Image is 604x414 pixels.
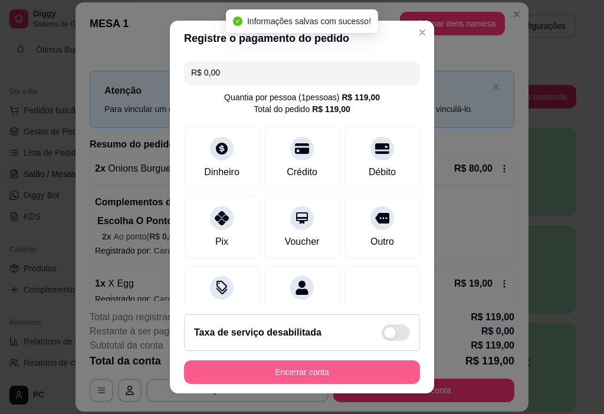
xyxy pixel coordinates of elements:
span: Informações salvas com sucesso! [247,17,371,26]
button: Encerrar conta [184,360,420,384]
div: Quantia por pessoa ( 1 pessoas) [224,91,380,103]
div: Débito [369,165,396,179]
header: Registre o pagamento do pedido [170,21,434,56]
div: Voucher [285,235,320,249]
div: Outro [370,235,394,249]
button: Close [413,23,432,42]
div: Pix [215,235,228,249]
div: R$ 119,00 [342,91,380,103]
div: Dinheiro [204,165,239,179]
input: Ex.: hambúrguer de cordeiro [191,61,413,84]
div: R$ 119,00 [312,103,350,115]
h2: Taxa de serviço desabilitada [194,326,321,340]
div: Crédito [287,165,317,179]
div: Total do pedido [254,103,350,115]
span: check-circle [233,17,242,26]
